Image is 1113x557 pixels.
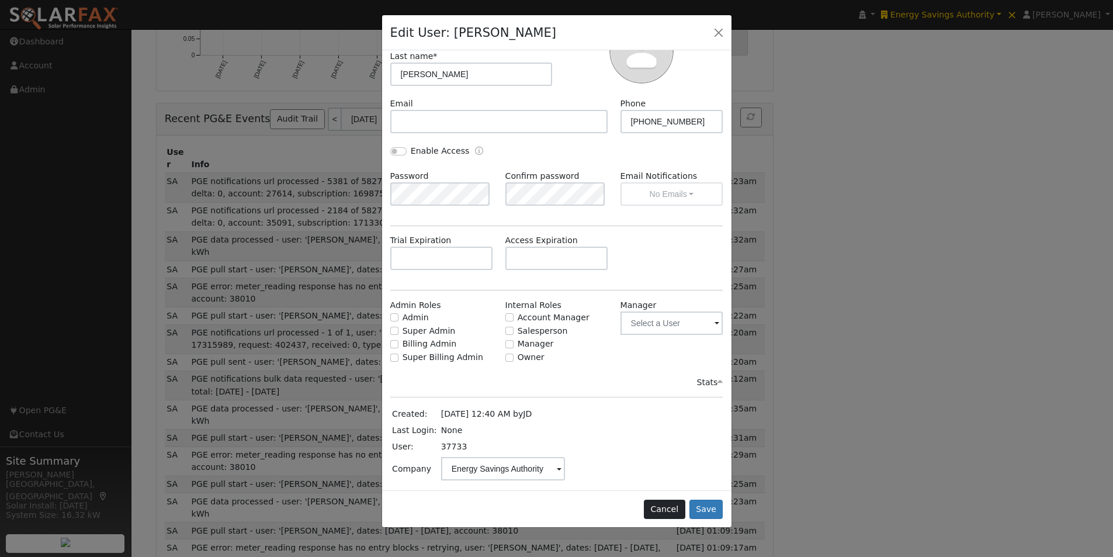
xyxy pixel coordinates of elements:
label: Access Expiration [505,234,578,247]
label: Admin Roles [390,299,441,312]
label: Email [390,98,413,110]
input: Super Billing Admin [390,354,398,362]
button: Cancel [644,500,685,520]
label: Salesperson [518,325,568,337]
td: User: [390,439,439,455]
td: Created: [390,406,439,422]
label: Confirm password [505,170,580,182]
input: Salesperson [505,327,514,335]
input: Billing Admin [390,340,398,348]
input: Admin [390,313,398,321]
input: Manager [505,340,514,348]
label: Internal Roles [505,299,561,312]
label: Super Billing Admin [403,351,483,364]
input: Super Admin [390,327,398,335]
td: Last Login: [390,423,439,439]
label: Password [390,170,429,182]
label: Manager [620,299,657,312]
button: Save [689,500,723,520]
label: Admin [403,312,429,324]
div: Stats [696,376,723,389]
label: Manager [518,338,554,350]
td: Company [390,455,439,483]
label: Billing Admin [403,338,457,350]
h4: Edit User: [PERSON_NAME] [390,23,557,42]
input: Owner [505,354,514,362]
label: Trial Expiration [390,234,452,247]
label: Account Manager [518,312,590,324]
label: Last name [390,50,438,63]
label: Email Notifications [620,170,723,182]
label: Phone [620,98,646,110]
label: Owner [518,351,545,364]
span: Required [433,51,437,61]
input: Account Manager [505,313,514,321]
label: Enable Access [411,145,470,157]
td: 37733 [439,439,567,455]
td: [DATE] 12:40 AM by [439,406,567,422]
td: None [439,423,567,439]
a: Enable Access [475,145,483,158]
label: Super Admin [403,325,456,337]
input: Select a User [620,312,723,335]
span: Jenlouise Dunning [523,409,532,418]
